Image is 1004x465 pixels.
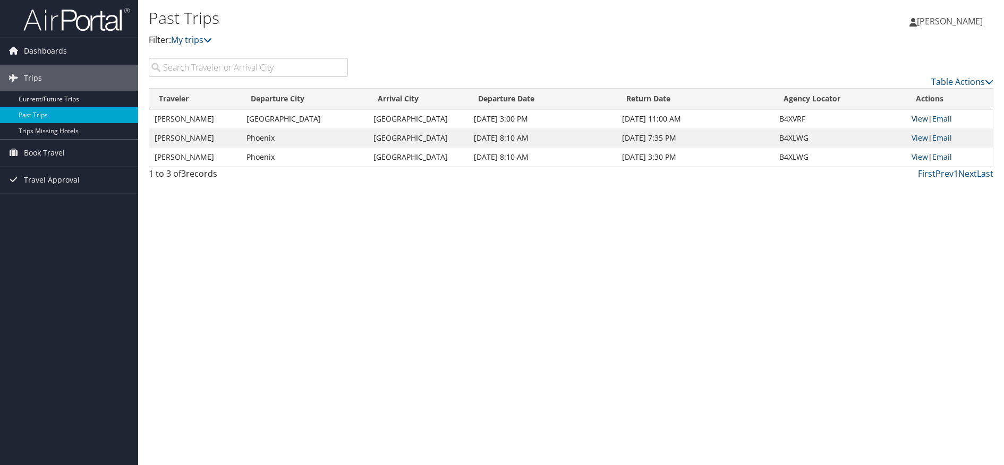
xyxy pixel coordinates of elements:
[906,128,993,148] td: |
[935,168,954,179] a: Prev
[912,152,928,162] a: View
[932,152,952,162] a: Email
[469,128,617,148] td: [DATE] 8:10 AM
[774,89,906,109] th: Agency Locator: activate to sort column ascending
[368,109,469,128] td: [GEOGRAPHIC_DATA]
[906,109,993,128] td: |
[368,148,469,167] td: [GEOGRAPHIC_DATA]
[617,128,774,148] td: [DATE] 7:35 PM
[149,33,712,47] p: Filter:
[774,109,906,128] td: B4XVRF
[149,128,241,148] td: [PERSON_NAME]
[977,168,993,179] a: Last
[368,89,469,109] th: Arrival City: activate to sort column ascending
[906,89,993,109] th: Actions
[469,148,617,167] td: [DATE] 8:10 AM
[23,7,130,32] img: airportal-logo.png
[181,168,186,179] span: 3
[909,5,993,37] a: [PERSON_NAME]
[958,168,977,179] a: Next
[171,34,212,46] a: My trips
[912,114,928,124] a: View
[149,167,348,185] div: 1 to 3 of records
[931,76,993,88] a: Table Actions
[469,89,617,109] th: Departure Date: activate to sort column ascending
[24,167,80,193] span: Travel Approval
[617,148,774,167] td: [DATE] 3:30 PM
[241,128,368,148] td: Phoenix
[149,58,348,77] input: Search Traveler or Arrival City
[774,128,906,148] td: B4XLWG
[918,168,935,179] a: First
[368,128,469,148] td: [GEOGRAPHIC_DATA]
[906,148,993,167] td: |
[149,89,241,109] th: Traveler: activate to sort column ascending
[469,109,617,128] td: [DATE] 3:00 PM
[149,7,712,29] h1: Past Trips
[617,89,774,109] th: Return Date: activate to sort column ascending
[149,109,241,128] td: [PERSON_NAME]
[241,109,368,128] td: [GEOGRAPHIC_DATA]
[912,133,928,143] a: View
[617,109,774,128] td: [DATE] 11:00 AM
[149,148,241,167] td: [PERSON_NAME]
[932,133,952,143] a: Email
[24,65,42,91] span: Trips
[917,15,983,27] span: [PERSON_NAME]
[241,89,368,109] th: Departure City: activate to sort column ascending
[954,168,958,179] a: 1
[241,148,368,167] td: Phoenix
[24,38,67,64] span: Dashboards
[932,114,952,124] a: Email
[24,140,65,166] span: Book Travel
[774,148,906,167] td: B4XLWG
